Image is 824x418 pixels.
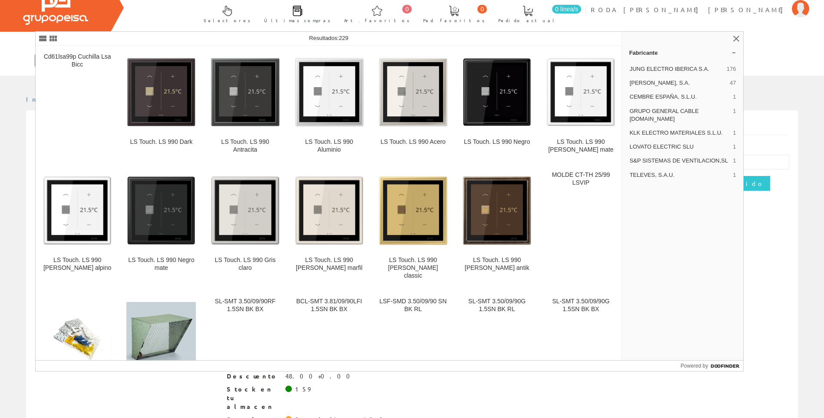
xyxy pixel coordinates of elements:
[43,256,112,272] div: LS Touch. LS 990 [PERSON_NAME] alpino
[371,46,455,164] a: LS Touch. LS 990 Acero LS Touch. LS 990 Acero
[378,176,448,245] img: LS Touch. LS 990 Latón classic
[733,107,736,123] span: 1
[733,129,736,137] span: 1
[629,171,729,179] span: TELEVES, S.A.U.
[288,46,371,164] a: LS Touch. LS 990 Aluminio LS Touch. LS 990 Aluminio
[204,16,251,25] span: Selectores
[288,164,371,290] a: LS Touch. LS 990 Blanco marfil LS Touch. LS 990 [PERSON_NAME] marfil
[309,35,348,41] span: Resultados:
[126,138,196,146] div: LS Touch. LS 990 Dark
[455,164,539,290] a: LS Touch. LS 990 Latón antik LS Touch. LS 990 [PERSON_NAME] antik
[43,53,112,69] div: Cd61lsa99p Cuchilla Lsa Bicc
[629,93,729,101] span: CEMBRE ESPAÑA, S.L.U.
[733,157,736,165] span: 1
[477,5,487,13] span: 0
[629,129,729,137] span: KLK ELECTRO MATERIALES S.L.U.
[498,16,557,25] span: Pedido actual
[462,256,532,272] div: LS Touch. LS 990 [PERSON_NAME] antik
[288,291,371,408] a: BCL-SMT 3.81/09/90LFI 1.5SN BK BX
[629,79,726,87] span: [PERSON_NAME], S.A.
[629,143,729,151] span: LOVATO ELECTRIC SLU
[295,176,364,245] img: LS Touch. LS 990 Blanco marfil
[371,164,455,290] a: LS Touch. LS 990 Latón classic LS Touch. LS 990 [PERSON_NAME] classic
[546,138,616,154] div: LS Touch. LS 990 [PERSON_NAME] mate
[733,93,736,101] span: 1
[339,35,348,41] span: 229
[36,46,119,164] a: Cd61lsa99p Cuchilla Lsa Bicc
[462,57,532,127] img: LS Touch. LS 990 Negro
[295,385,310,394] div: 159
[203,164,287,290] a: LS Touch. LS 990 Gris claro LS Touch. LS 990 Gris claro
[227,372,279,381] span: Descuento
[119,291,203,408] a: CVD-9 PICO FLAUTA 9/9 IMPULSION
[378,298,448,313] div: LSF-SMD 3.50/09/90 SN BK RL
[733,143,736,151] span: 1
[285,372,355,381] div: 48.00+0.00
[552,5,581,13] span: 0 línea/s
[378,256,448,280] div: LS Touch. LS 990 [PERSON_NAME] classic
[295,256,364,272] div: LS Touch. LS 990 [PERSON_NAME] marfil
[733,171,736,179] span: 1
[210,256,280,272] div: LS Touch. LS 990 Gris claro
[119,46,203,164] a: LS Touch. LS 990 Dark LS Touch. LS 990 Dark
[36,291,119,408] a: SM-24 17990-PLS (WH)
[546,57,616,127] img: LS Touch. LS 990 Blanco mate
[119,164,203,290] a: LS Touch. LS 990 Negro mate LS Touch. LS 990 Negro mate
[203,46,287,164] a: LS Touch. LS 990 Antracita LS Touch. LS 990 Antracita
[227,385,279,411] span: Stock en tu almacen
[203,291,287,408] a: SL-SMT 3.50/09/90RF 1.5SN BK BX
[539,46,622,164] a: LS Touch. LS 990 Blanco mate LS Touch. LS 990 [PERSON_NAME] mate
[546,171,616,187] div: MOLDE CT-TH 25/99 LSVIP
[539,291,622,408] a: SL-SMT 3.50/09/90G 1.5SN BK BX
[629,65,723,73] span: JUNG ELECTRO IBERICA S.A.
[622,46,743,60] a: Fabricante
[295,138,364,154] div: LS Touch. LS 990 Aluminio
[36,164,119,290] a: LS Touch. LS 990 Blanco alpino LS Touch. LS 990 [PERSON_NAME] alpino
[591,5,788,14] span: RODA [PERSON_NAME] [PERSON_NAME]
[344,16,410,25] span: Art. favoritos
[423,16,485,25] span: Ped. favoritos
[402,5,412,13] span: 0
[371,291,455,408] a: LSF-SMD 3.50/09/90 SN BK RL
[126,256,196,272] div: LS Touch. LS 990 Negro mate
[629,107,729,123] span: GRUPO GENERAL CABLE [DOMAIN_NAME]
[126,302,196,372] img: CVD-9 PICO FLAUTA 9/9 IMPULSION
[378,138,448,146] div: LS Touch. LS 990 Acero
[539,164,622,290] a: MOLDE CT-TH 25/99 LSVIP
[295,57,364,127] img: LS Touch. LS 990 Aluminio
[264,16,331,25] span: Últimas compras
[26,95,63,103] a: Inicio
[546,298,616,313] div: SL-SMT 3.50/09/90G 1.5SN BK BX
[126,57,196,127] img: LS Touch. LS 990 Dark
[462,298,532,313] div: SL-SMT 3.50/09/90G 1.5SN BK RL
[378,57,448,127] img: LS Touch. LS 990 Acero
[295,298,364,313] div: BCL-SMT 3.81/09/90LFI 1.5SN BK BX
[210,138,280,154] div: LS Touch. LS 990 Antracita
[210,298,280,313] div: SL-SMT 3.50/09/90RF 1.5SN BK BX
[681,361,744,371] a: Powered by
[727,65,736,73] span: 176
[210,176,280,245] img: LS Touch. LS 990 Gris claro
[455,291,539,408] a: SL-SMT 3.50/09/90G 1.5SN BK RL
[43,176,112,245] img: LS Touch. LS 990 Blanco alpino
[629,157,729,165] span: S&P SISTEMAS DE VENTILACION,SL
[730,79,736,87] span: 47
[210,57,280,127] img: LS Touch. LS 990 Antracita
[681,362,708,370] span: Powered by
[455,46,539,164] a: LS Touch. LS 990 Negro LS Touch. LS 990 Negro
[462,176,532,245] img: LS Touch. LS 990 Latón antik
[126,176,196,245] img: LS Touch. LS 990 Negro mate
[462,138,532,146] div: LS Touch. LS 990 Negro
[43,311,112,363] img: SM-24 17990-PLS (WH)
